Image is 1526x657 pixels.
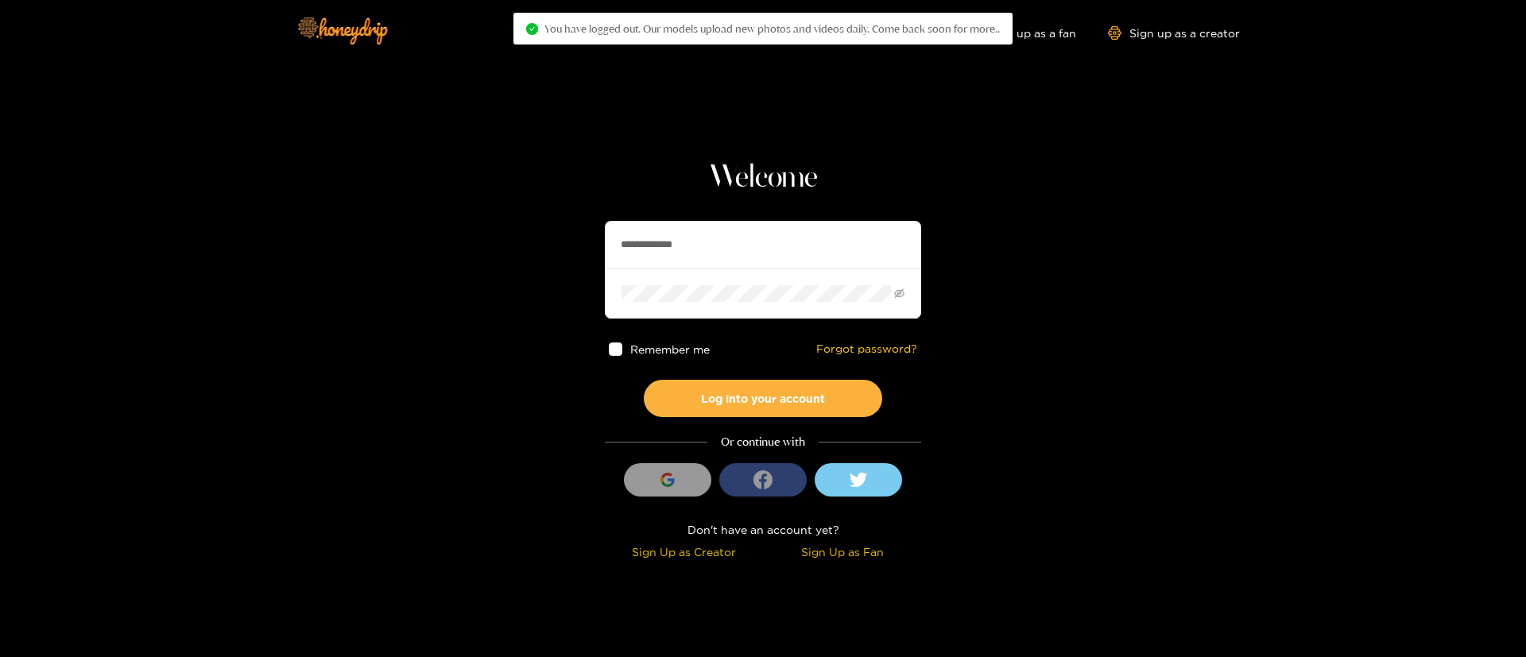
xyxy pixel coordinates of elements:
button: Log into your account [644,380,882,417]
a: Sign up as a fan [967,26,1076,40]
div: Don't have an account yet? [605,520,921,539]
div: Or continue with [605,433,921,451]
a: Sign up as a creator [1108,26,1240,40]
span: You have logged out. Our models upload new photos and videos daily. Come back soon for more.. [544,22,1000,35]
span: check-circle [526,23,538,35]
a: Forgot password? [816,342,917,356]
div: Sign Up as Fan [767,543,917,561]
div: Sign Up as Creator [609,543,759,561]
span: eye-invisible [894,288,904,299]
span: Remember me [630,343,710,355]
h1: Welcome [605,159,921,197]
